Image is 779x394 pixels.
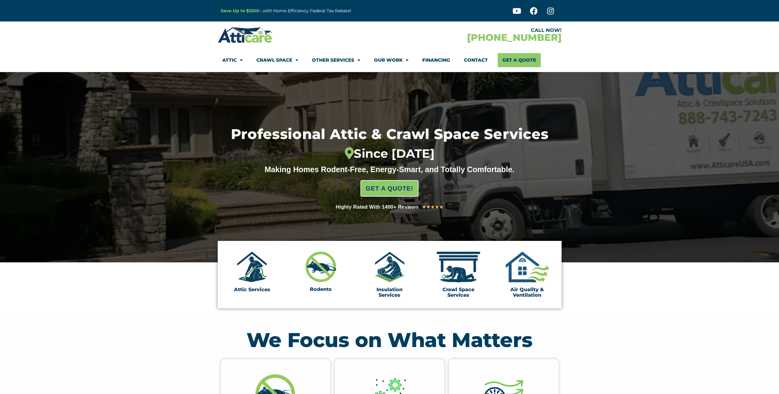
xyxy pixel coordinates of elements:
a: Contact [464,53,488,67]
a: Crawl Space [256,53,298,67]
i: ★ [439,203,443,211]
a: Save Up to $1200 [221,8,259,14]
div: CALL NOW! [390,28,562,33]
a: Our Work [374,53,408,67]
a: Rodents [310,286,332,292]
a: Insulation Services [376,287,403,298]
div: Making Homes Rodent-Free, Energy-Smart, and Totally Comfortable. [253,165,526,174]
h1: Professional Attic & Crawl Space Services [198,127,581,161]
nav: Menu [222,53,557,67]
a: Attic [222,53,243,67]
h2: We Focus on What Matters [221,330,559,350]
a: Other Services [312,53,360,67]
i: ★ [435,203,439,211]
span: GET A QUOTE! [366,182,413,195]
a: GET A QUOTE! [360,180,419,197]
a: Financing [422,53,450,67]
a: Air Quality & Ventilation [510,287,544,298]
a: Attic Services [234,287,270,292]
i: ★ [422,203,426,211]
div: 5/5 [422,203,443,211]
p: – with Home Efficiency Federal Tax Rebate! [221,7,420,14]
a: Crawl Space Services [442,287,474,298]
div: Highly Rated With 1400+ Reviews [336,203,419,211]
a: Get A Quote [498,53,541,67]
i: ★ [426,203,430,211]
i: ★ [430,203,435,211]
div: Since [DATE] [198,146,581,161]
